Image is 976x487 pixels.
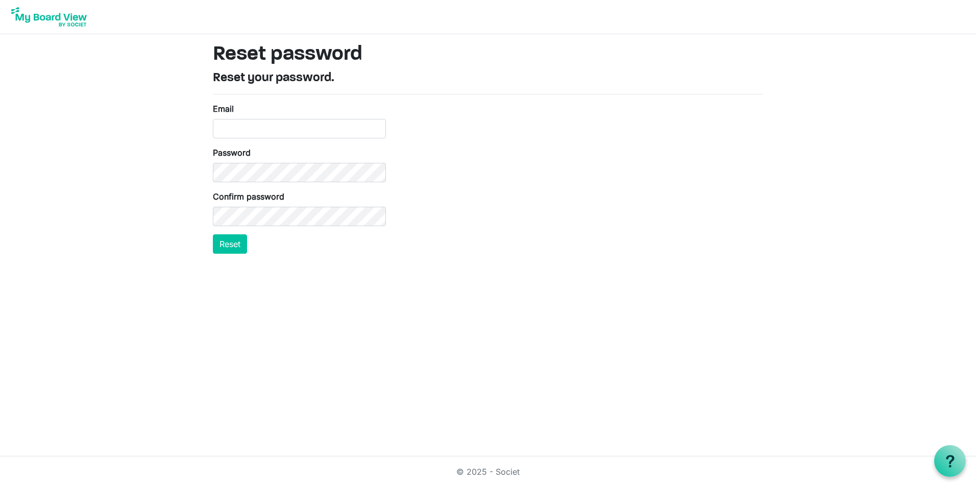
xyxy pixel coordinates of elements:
label: Password [213,147,251,159]
label: Confirm password [213,190,284,203]
h4: Reset your password. [213,71,763,86]
h1: Reset password [213,42,763,67]
label: Email [213,103,234,115]
a: © 2025 - Societ [456,467,520,477]
img: My Board View Logo [8,4,90,30]
button: Reset [213,234,247,254]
